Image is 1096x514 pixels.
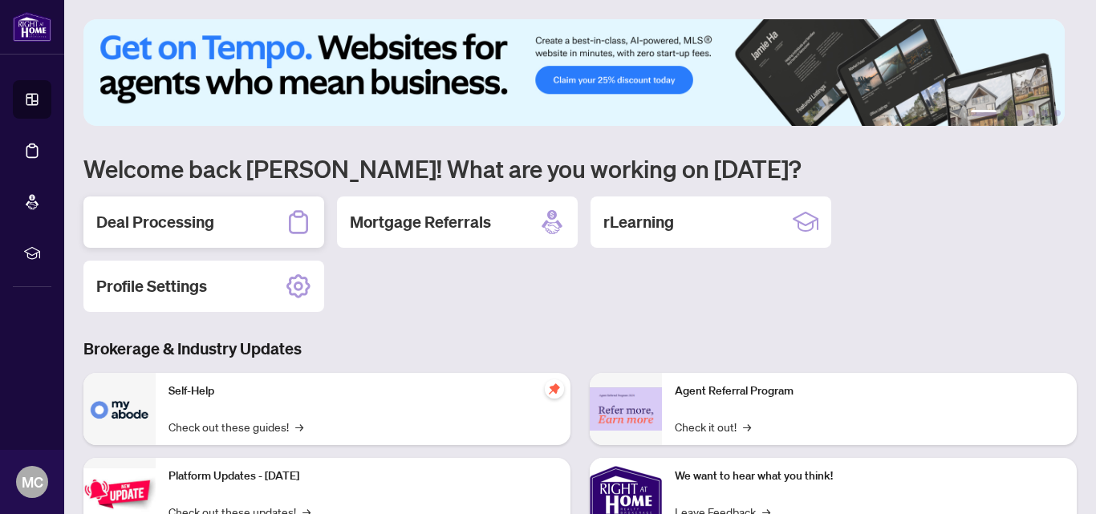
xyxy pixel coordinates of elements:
[13,12,51,42] img: logo
[590,387,662,431] img: Agent Referral Program
[1003,110,1009,116] button: 2
[1041,110,1048,116] button: 5
[83,373,156,445] img: Self-Help
[1016,110,1022,116] button: 3
[743,418,751,435] span: →
[96,211,214,233] h2: Deal Processing
[96,275,207,297] h2: Profile Settings
[83,338,1077,360] h3: Brokerage & Industry Updates
[168,467,558,485] p: Platform Updates - [DATE]
[971,110,997,116] button: 1
[83,19,1065,126] img: Slide 0
[22,471,43,493] span: MC
[675,467,1064,485] p: We want to hear what you think!
[168,382,558,400] p: Self-Help
[295,418,303,435] span: →
[1054,110,1061,116] button: 6
[350,211,491,233] h2: Mortgage Referrals
[545,379,564,399] span: pushpin
[603,211,674,233] h2: rLearning
[675,418,751,435] a: Check it out!→
[168,418,303,435] a: Check out these guides!→
[1029,110,1035,116] button: 4
[675,382,1064,400] p: Agent Referral Program
[83,153,1077,184] h1: Welcome back [PERSON_NAME]! What are you working on [DATE]?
